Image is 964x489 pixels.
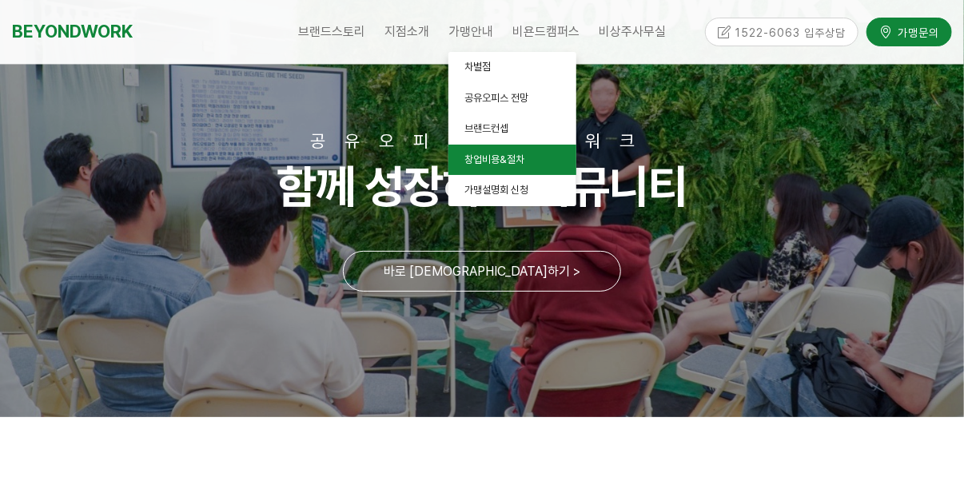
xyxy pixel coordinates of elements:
span: 차별점 [464,61,491,73]
span: 브랜드컨셉 [464,122,508,134]
a: 비욘드캠퍼스 [503,12,589,52]
a: 브랜드컨셉 [448,113,576,145]
span: 가맹안내 [448,24,493,39]
a: 창업비용&절차 [448,145,576,176]
span: 가맹설명회 신청 [464,184,528,196]
a: 공유오피스 전망 [448,83,576,114]
a: 브랜드스토리 [289,12,375,52]
span: 가맹문의 [893,24,939,40]
a: 차별점 [448,52,576,83]
a: 비상주사무실 [589,12,675,52]
span: 비욘드캠퍼스 [512,24,580,39]
a: 가맹문의 [866,18,952,46]
a: 가맹설명회 신청 [448,175,576,206]
a: BEYONDWORK [12,17,133,46]
span: 비상주사무실 [599,24,666,39]
span: 창업비용&절차 [464,153,524,165]
span: 지점소개 [384,24,429,39]
a: 가맹안내 [439,12,503,52]
span: 브랜드스토리 [298,24,365,39]
a: 지점소개 [375,12,439,52]
span: 공유오피스 전망 [464,92,528,104]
